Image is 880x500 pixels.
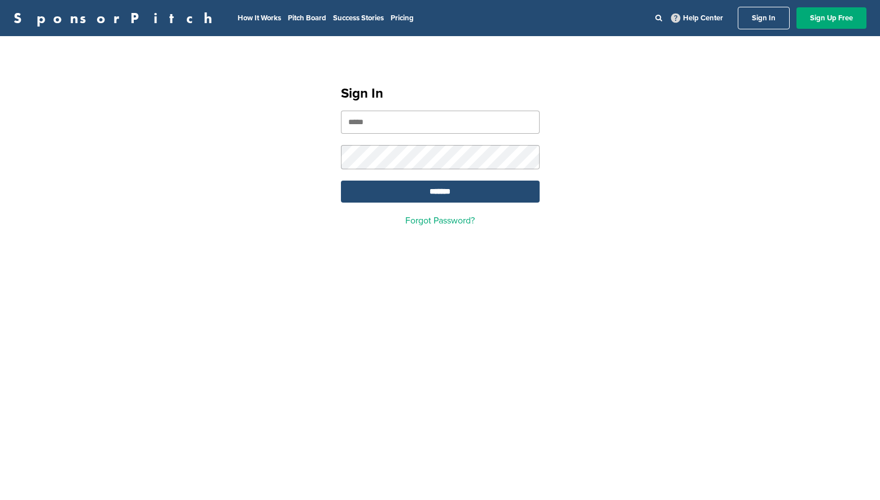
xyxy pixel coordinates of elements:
[738,7,790,29] a: Sign In
[288,14,326,23] a: Pitch Board
[796,7,866,29] a: Sign Up Free
[669,11,725,25] a: Help Center
[391,14,414,23] a: Pricing
[405,215,475,226] a: Forgot Password?
[333,14,384,23] a: Success Stories
[341,84,540,104] h1: Sign In
[14,11,220,25] a: SponsorPitch
[238,14,281,23] a: How It Works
